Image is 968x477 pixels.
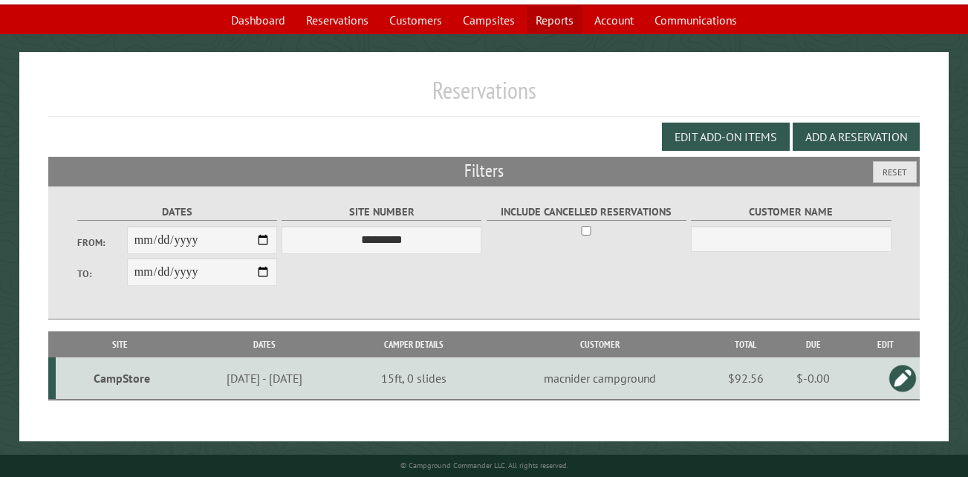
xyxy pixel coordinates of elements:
div: [DATE] - [DATE] [187,371,342,386]
td: $92.56 [716,357,776,400]
label: Customer Name [691,204,891,221]
button: Add a Reservation [793,123,920,151]
label: To: [77,267,127,281]
td: macnider campground [484,357,716,400]
label: Include Cancelled Reservations [487,204,686,221]
a: Reservations [297,6,377,34]
th: Camper Details [345,331,484,357]
a: Communications [646,6,746,34]
a: Customers [380,6,451,34]
h1: Reservations [48,76,920,117]
td: $-0.00 [776,357,851,400]
label: From: [77,236,127,250]
a: Account [585,6,643,34]
label: Site Number [282,204,481,221]
a: Reports [527,6,582,34]
th: Edit [851,331,920,357]
th: Dates [184,331,344,357]
small: © Campground Commander LLC. All rights reserved. [400,461,568,470]
a: Campsites [454,6,524,34]
button: Edit Add-on Items [662,123,790,151]
th: Customer [484,331,716,357]
button: Reset [873,161,917,183]
th: Total [716,331,776,357]
a: Dashboard [222,6,294,34]
h2: Filters [48,157,920,185]
th: Due [776,331,851,357]
td: 15ft, 0 slides [345,357,484,400]
label: Dates [77,204,277,221]
div: CampStore [62,371,182,386]
th: Site [56,331,184,357]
